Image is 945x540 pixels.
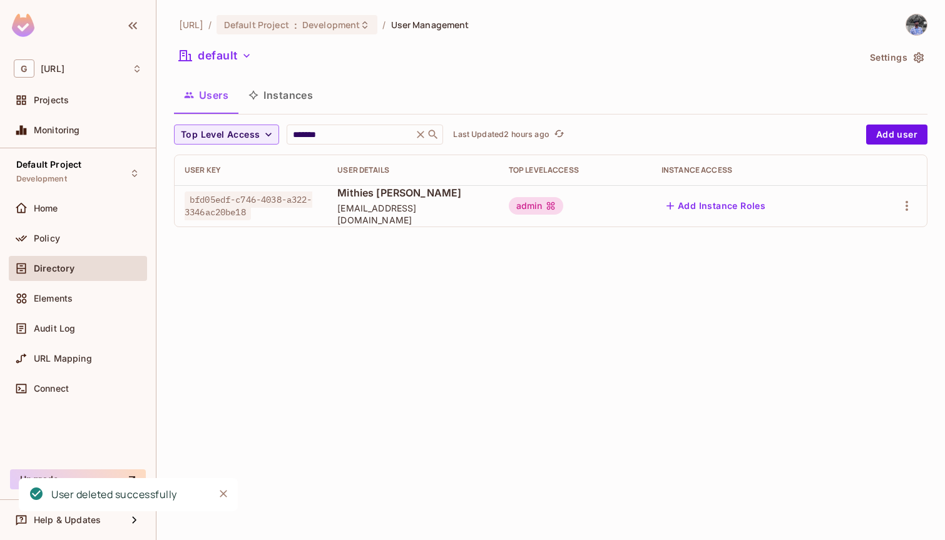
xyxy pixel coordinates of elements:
[294,20,298,30] span: :
[214,484,233,503] button: Close
[179,19,203,31] span: the active workspace
[208,19,212,31] li: /
[34,293,73,303] span: Elements
[14,59,34,78] span: G
[34,323,75,334] span: Audit Log
[238,79,323,111] button: Instances
[185,191,312,220] span: bfd05edf-c746-4038-a322-3346ac20be18
[866,125,927,145] button: Add user
[906,14,927,35] img: Mithies
[34,384,69,394] span: Connect
[549,127,567,142] span: Click to refresh data
[174,79,238,111] button: Users
[34,95,69,105] span: Projects
[661,165,852,175] div: Instance Access
[174,125,279,145] button: Top Level Access
[185,165,317,175] div: User Key
[34,125,80,135] span: Monitoring
[34,354,92,364] span: URL Mapping
[337,202,488,226] span: [EMAIL_ADDRESS][DOMAIN_NAME]
[337,186,488,200] span: Mithies [PERSON_NAME]
[865,48,927,68] button: Settings
[509,197,564,215] div: admin
[41,64,64,74] span: Workspace: genworx.ai
[51,487,177,502] div: User deleted successfully
[34,233,60,243] span: Policy
[554,128,564,141] span: refresh
[34,263,74,273] span: Directory
[16,174,67,184] span: Development
[453,130,549,140] p: Last Updated 2 hours ago
[661,196,770,216] button: Add Instance Roles
[181,127,260,143] span: Top Level Access
[16,160,81,170] span: Default Project
[509,165,641,175] div: Top Level Access
[302,19,360,31] span: Development
[12,14,34,37] img: SReyMgAAAABJRU5ErkJggg==
[337,165,488,175] div: User Details
[34,203,58,213] span: Home
[552,127,567,142] button: refresh
[391,19,469,31] span: User Management
[382,19,386,31] li: /
[174,46,257,66] button: default
[224,19,289,31] span: Default Project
